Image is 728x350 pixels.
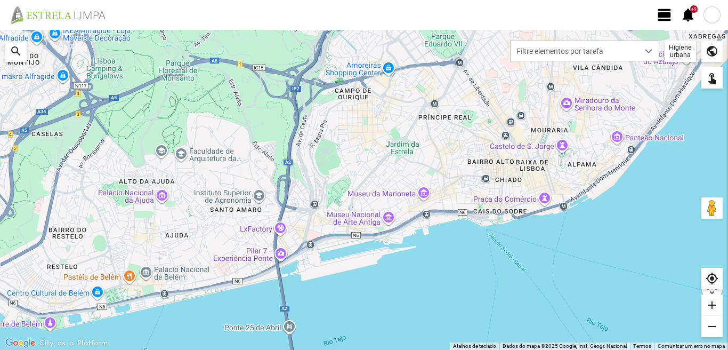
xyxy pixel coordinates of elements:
a: Abrir esta área no Google Maps (abre uma nova janela) [3,336,38,350]
a: Comunicar um erro no mapa [658,343,725,349]
img: Google [3,336,38,350]
div: add [701,295,723,316]
div: Higiene urbana [665,41,696,62]
button: Arraste o Pegman para o mapa para abrir o Street View [701,197,723,219]
span: Filtre elementos por tarefa [511,41,638,61]
div: my_location [701,268,723,289]
img: file [7,5,117,25]
div: search [5,41,27,62]
div: touch_app [701,67,723,89]
div: +9 [690,5,698,13]
div: public [701,41,723,62]
a: Termos [633,343,651,349]
span: view_day [657,7,673,23]
span: notifications [680,7,696,23]
button: Atalhos de teclado [453,343,496,350]
div: dropdown trigger [638,41,659,61]
span: Dados do mapa ©2025 Google, Inst. Geogr. Nacional [503,343,627,349]
div: remove [701,316,723,337]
